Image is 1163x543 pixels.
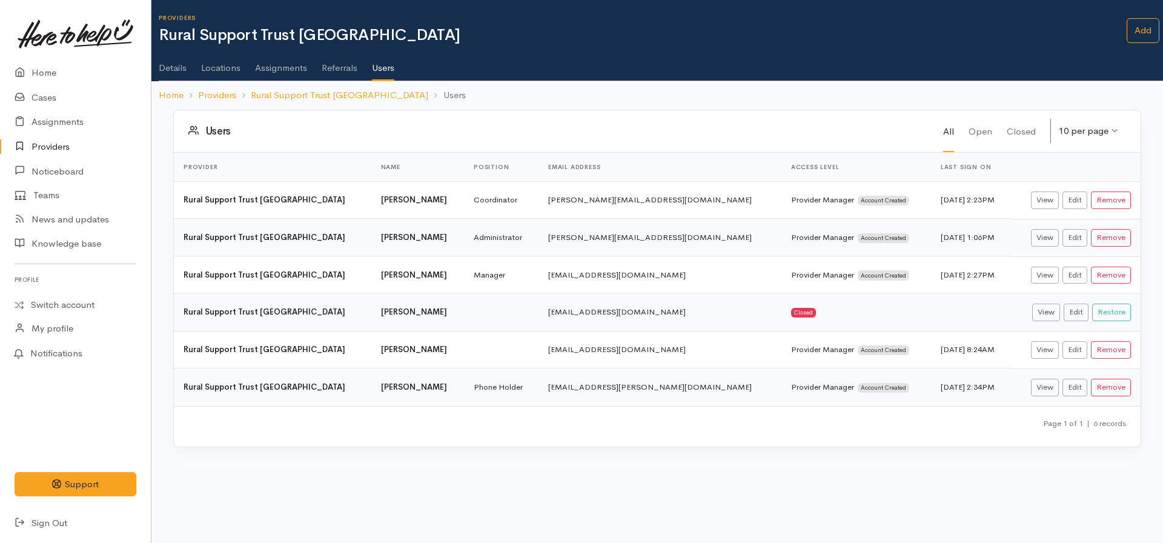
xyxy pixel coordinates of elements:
th: Email address [538,153,781,182]
span: Account Created [858,270,909,280]
td: [EMAIL_ADDRESS][PERSON_NAME][DOMAIN_NAME] [538,368,781,406]
a: Closed [1007,110,1036,152]
a: Locations [201,47,240,81]
b: Rural Support Trust [GEOGRAPHIC_DATA] [184,307,345,317]
td: [DATE] 2:27PM [931,256,1011,294]
th: Position [464,153,538,182]
a: View [1031,192,1059,209]
span: Account Created [858,345,909,355]
a: Providers [198,88,236,102]
a: Users [372,47,394,82]
button: Remove [1091,341,1131,359]
th: Access level [781,153,931,182]
div: Provider Manager [791,194,921,206]
td: Phone Holder [464,368,538,406]
td: [DATE] 2:34PM [931,368,1011,406]
button: Support [15,472,136,497]
b: [PERSON_NAME] [381,232,447,242]
a: Edit [1062,192,1087,209]
b: [PERSON_NAME] [381,307,447,317]
a: View [1032,304,1060,321]
td: Administrator [464,219,538,256]
a: Assignments [255,47,307,81]
a: Details [159,47,187,81]
a: View [1031,229,1059,247]
a: Referrals [322,47,357,81]
b: [PERSON_NAME] [381,344,447,355]
b: Rural Support Trust [GEOGRAPHIC_DATA] [184,195,345,205]
h6: Providers [159,15,1127,21]
b: Rural Support Trust [GEOGRAPHIC_DATA] [184,232,345,242]
h6: Profile [15,271,136,288]
span: Account Created [858,383,909,393]
a: Open [969,110,992,152]
a: All [943,110,954,152]
b: Rural Support Trust [GEOGRAPHIC_DATA] [184,344,345,355]
td: [EMAIL_ADDRESS][DOMAIN_NAME] [538,293,781,331]
button: Remove [1091,229,1131,247]
td: Manager [464,256,538,294]
div: Closed [791,308,816,318]
a: Edit [1064,304,1088,321]
div: 10 per page [1059,124,1108,138]
div: Provider Manager [791,269,921,281]
a: Edit [1062,379,1087,396]
button: Remove [1091,267,1131,284]
a: View [1031,379,1059,396]
th: Last sign on [931,153,1011,182]
td: [EMAIL_ADDRESS][DOMAIN_NAME] [538,256,781,294]
b: Rural Support Trust [GEOGRAPHIC_DATA] [184,382,345,392]
nav: breadcrumb [151,81,1163,110]
a: Rural Support Trust [GEOGRAPHIC_DATA] [251,88,428,102]
b: [PERSON_NAME] [381,382,447,392]
a: Home [159,88,184,102]
td: [PERSON_NAME][EMAIL_ADDRESS][DOMAIN_NAME] [538,181,781,219]
b: [PERSON_NAME] [381,195,447,205]
td: [PERSON_NAME][EMAIL_ADDRESS][DOMAIN_NAME] [538,219,781,256]
span: | [1087,418,1090,428]
td: [DATE] 8:24AM [931,331,1011,368]
li: Users [428,88,465,102]
b: Rural Support Trust [GEOGRAPHIC_DATA] [184,270,345,280]
button: Remove [1091,379,1131,396]
div: Provider Manager [791,232,921,244]
h3: Users [188,125,943,138]
a: View [1031,267,1059,284]
th: Provider [174,153,371,182]
td: [DATE] 1:06PM [931,219,1011,256]
h1: Rural Support Trust [GEOGRAPHIC_DATA] [159,27,1127,44]
a: Add [1127,18,1159,43]
button: Restore [1092,304,1131,321]
a: Edit [1062,267,1087,284]
td: [EMAIL_ADDRESS][DOMAIN_NAME] [538,331,781,368]
th: Name [371,153,465,182]
b: [PERSON_NAME] [381,270,447,280]
span: Account Created [858,196,909,205]
td: [DATE] 2:23PM [931,181,1011,219]
div: Provider Manager [791,344,921,356]
a: Edit [1062,229,1087,247]
div: Provider Manager [791,381,921,393]
span: Account Created [858,233,909,243]
button: Remove [1091,192,1131,209]
a: View [1031,341,1059,359]
td: Coordinator [464,181,538,219]
a: Edit [1062,341,1087,359]
small: Page 1 of 1 6 records [1043,418,1126,428]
